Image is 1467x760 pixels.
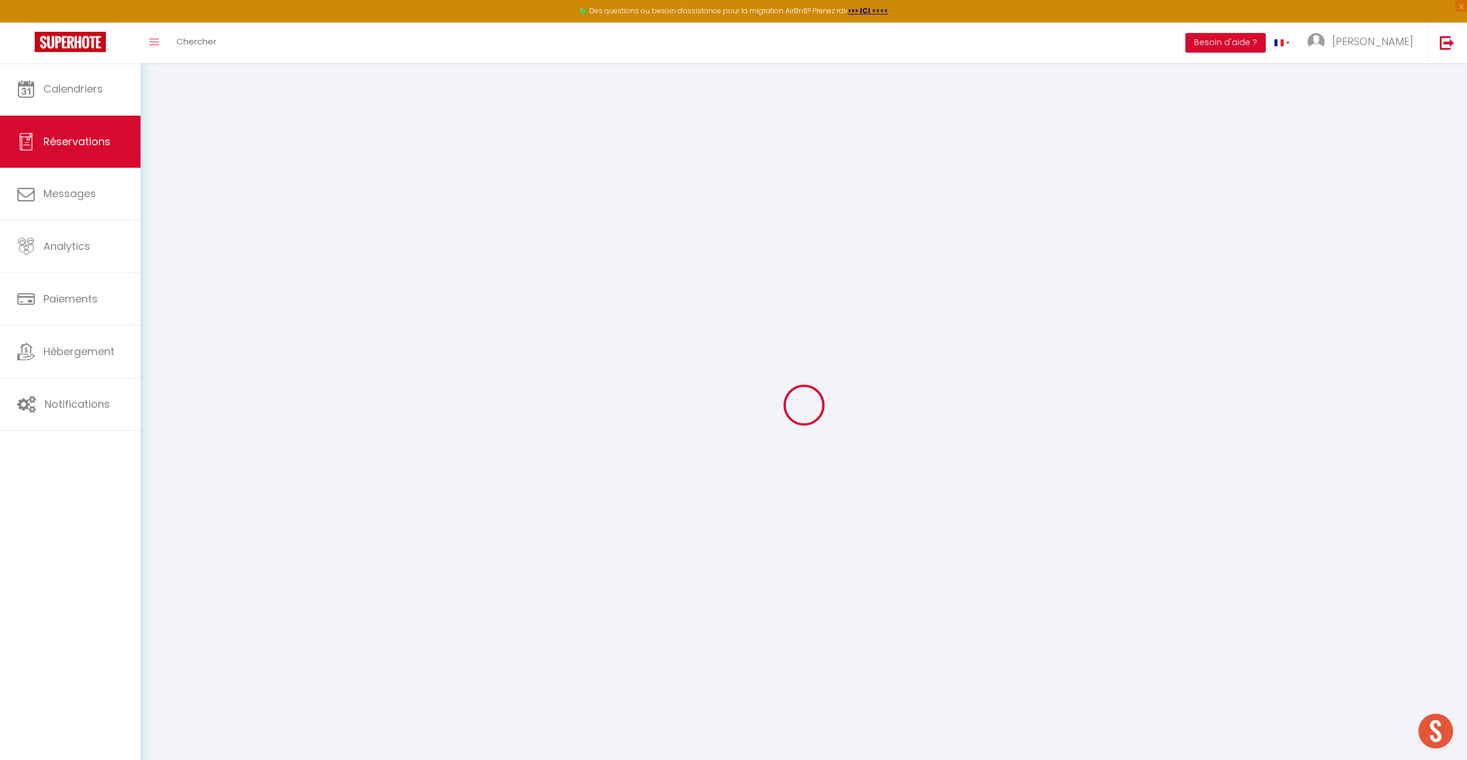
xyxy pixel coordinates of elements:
[43,239,90,253] span: Analytics
[35,32,106,52] img: Super Booking
[168,23,225,63] a: Chercher
[1299,23,1428,63] a: ... [PERSON_NAME]
[45,397,110,411] span: Notifications
[1185,33,1266,53] button: Besoin d'aide ?
[43,82,103,96] span: Calendriers
[43,344,114,359] span: Hébergement
[1418,714,1453,748] div: Ouvrir le chat
[43,292,98,306] span: Paiements
[848,6,888,16] a: >>> ICI <<<<
[176,35,216,47] span: Chercher
[43,186,96,201] span: Messages
[1307,33,1325,50] img: ...
[1332,34,1413,49] span: [PERSON_NAME]
[43,134,110,149] span: Réservations
[1440,35,1454,50] img: logout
